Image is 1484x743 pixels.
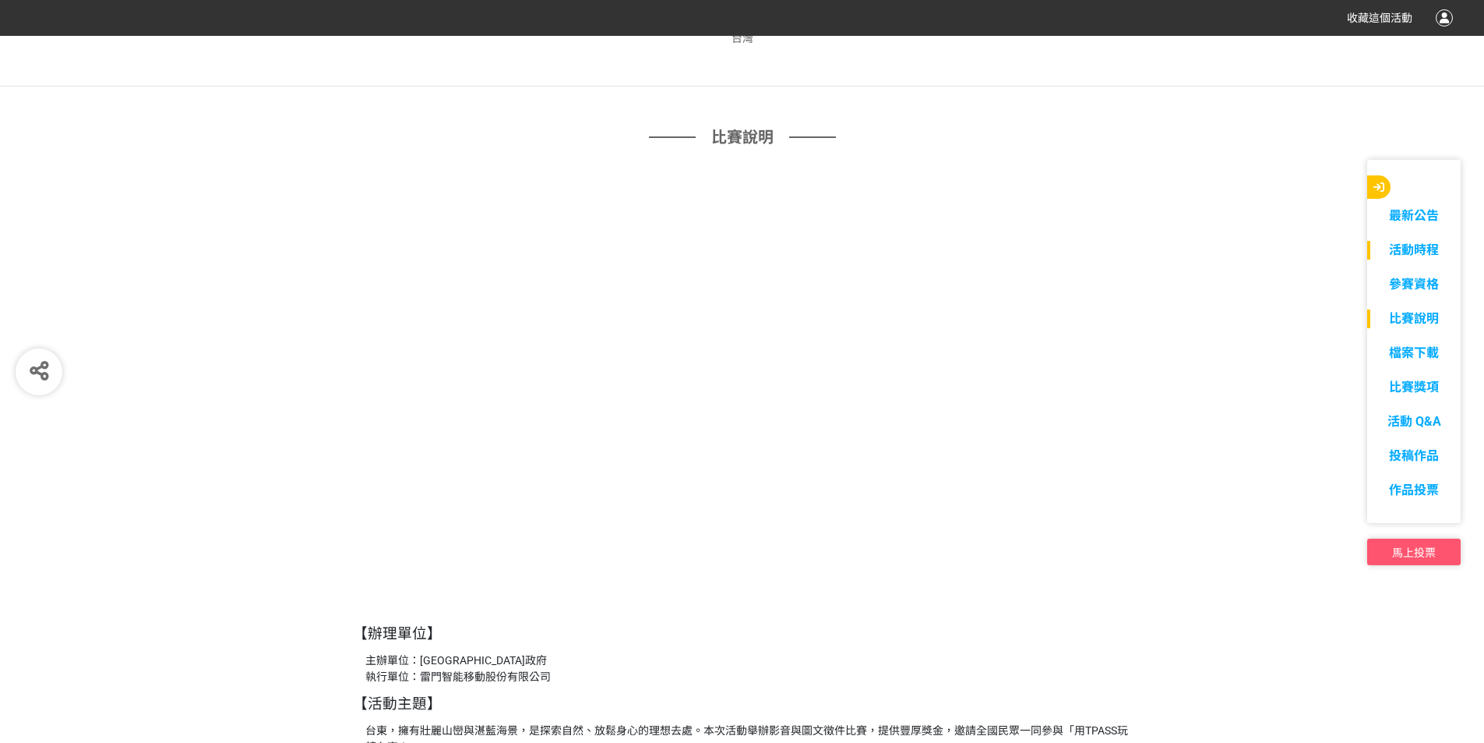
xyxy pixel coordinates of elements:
span: 台灣 [731,32,753,44]
span: 收藏這個活動 [1347,12,1412,24]
a: 參賽資格 [1367,275,1461,294]
a: 活動時程 [1367,241,1461,260]
span: 比賽說明 [711,126,774,149]
a: 活動 Q&A [1367,412,1461,431]
a: 檔案下載 [1367,344,1461,363]
p: 主辦單位：[GEOGRAPHIC_DATA]政府 執行單位：雷門智能移動股份有限公司 [365,653,1132,685]
span: 投稿作品 [1389,448,1439,463]
span: 馬上投票 [1392,547,1436,559]
a: 最新公告 [1367,207,1461,225]
a: 比賽說明 [1367,310,1461,328]
button: 馬上投票 [1367,539,1461,565]
span: 作品投票 [1389,483,1439,497]
span: 【辦理單位】 [353,625,442,642]
span: 【活動主題】 [353,695,442,713]
a: 比賽獎項 [1367,378,1461,397]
